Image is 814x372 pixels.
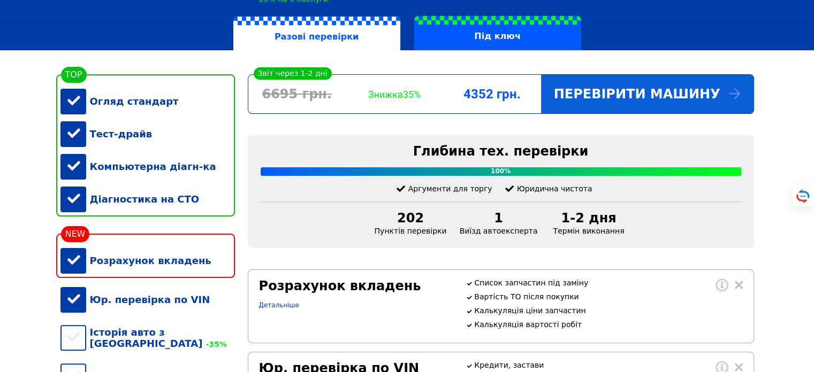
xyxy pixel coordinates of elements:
div: Глибина тех. перевірки [261,144,741,159]
div: Розрахунок вкладень [259,278,453,293]
div: Пунктів перевірки [368,211,453,235]
a: Під ключ [407,16,588,50]
label: Разові перевірки [233,17,400,51]
div: 4352 грн. [443,87,541,102]
div: 1 [460,211,538,226]
div: Огляд стандарт [60,85,235,118]
div: 6695 грн. [248,87,346,102]
div: Історія авто з [GEOGRAPHIC_DATA] [60,316,235,360]
div: Юр. перевірка по VIN [60,283,235,316]
span: -35% [202,340,226,348]
div: Діагностика на СТО [60,183,235,215]
p: Калькуляція ціни запчастин [474,306,742,315]
div: Компьютерна діагн-ка [60,150,235,183]
div: Перевірити машину [541,75,754,113]
div: Тест-драйв [60,118,235,150]
span: 35% [403,89,421,100]
div: Розрахунок вкладень [60,244,235,277]
div: Аргументи для торгу [397,184,505,193]
p: Список запчастин під заміну [474,278,742,287]
div: 202 [375,211,447,226]
label: Під ключ [414,16,581,50]
p: Калькуляція вартості робіт [474,320,742,329]
div: 100% [261,167,741,176]
div: Виїзд автоексперта [453,211,544,235]
div: Термін виконання [544,211,633,235]
a: Детальніше [259,301,299,309]
p: Вартість ТО після покупки [474,292,742,301]
p: Кредити, застави [474,361,742,369]
div: Юридична чистота [505,184,605,193]
div: Знижка [346,89,443,100]
div: 1-2 дня [550,211,627,226]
